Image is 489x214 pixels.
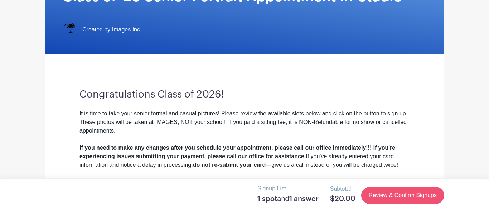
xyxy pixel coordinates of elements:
strong: do not re-submit your card [193,162,266,168]
strong: If you need to make any changes after you schedule your appointment, please call our office immed... [79,145,395,159]
a: Review & Confirm Signups [361,187,444,204]
div: It is time to take your senior formal and casual pictures! Please review the available slots belo... [79,109,410,135]
p: Signup List [257,184,318,193]
span: and [277,195,289,203]
div: If you've already entered your card information and notice a delay in processing, —give us a call... [79,144,410,169]
p: Subtotal [330,185,355,193]
h5: 1 spot 1 answer [257,194,318,203]
h5: $20.00 [330,195,355,203]
h3: Congratulations Class of 2026! [79,89,410,101]
img: IMAGES%20logo%20transparenT%20PNG%20s.png [62,23,77,37]
span: Created by Images Inc [82,25,140,34]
